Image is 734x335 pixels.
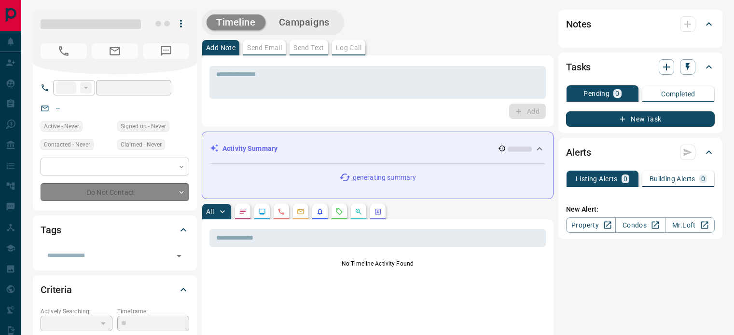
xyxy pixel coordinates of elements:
p: generating summary [353,173,416,183]
a: Condos [615,217,665,233]
div: Alerts [566,141,715,164]
span: No Email [92,43,138,59]
p: Activity Summary [222,144,277,154]
span: Active - Never [44,121,79,131]
svg: Notes [239,208,247,215]
svg: Emails [297,208,305,215]
span: Signed up - Never [121,121,166,131]
span: Claimed - Never [121,140,162,149]
svg: Requests [335,208,343,215]
svg: Opportunities [355,208,362,215]
a: Mr.Loft [665,217,715,233]
p: Actively Searching: [41,307,112,316]
a: Property [566,217,616,233]
button: New Task [566,111,715,127]
h2: Notes [566,16,591,32]
p: New Alert: [566,204,715,214]
span: No Number [41,43,87,59]
div: Activity Summary [210,140,545,158]
h2: Tasks [566,59,591,75]
span: No Number [143,43,189,59]
svg: Lead Browsing Activity [258,208,266,215]
p: Listing Alerts [576,175,618,182]
p: All [206,208,214,215]
div: Notes [566,13,715,36]
div: Do Not Contact [41,183,189,201]
svg: Agent Actions [374,208,382,215]
p: No Timeline Activity Found [209,259,546,268]
div: Criteria [41,278,189,301]
h2: Criteria [41,282,72,297]
h2: Alerts [566,145,591,160]
div: Tags [41,218,189,241]
h2: Tags [41,222,61,238]
button: Open [172,249,186,263]
div: Tasks [566,55,715,79]
button: Campaigns [269,14,339,30]
p: Building Alerts [650,175,695,182]
svg: Listing Alerts [316,208,324,215]
p: Completed [661,91,695,97]
p: Add Note [206,44,235,51]
span: Contacted - Never [44,140,90,149]
p: 0 [623,175,627,182]
a: -- [56,104,60,112]
p: 0 [615,90,619,97]
button: Timeline [207,14,265,30]
p: Pending [583,90,609,97]
svg: Calls [277,208,285,215]
p: Timeframe: [117,307,189,316]
p: 0 [701,175,705,182]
